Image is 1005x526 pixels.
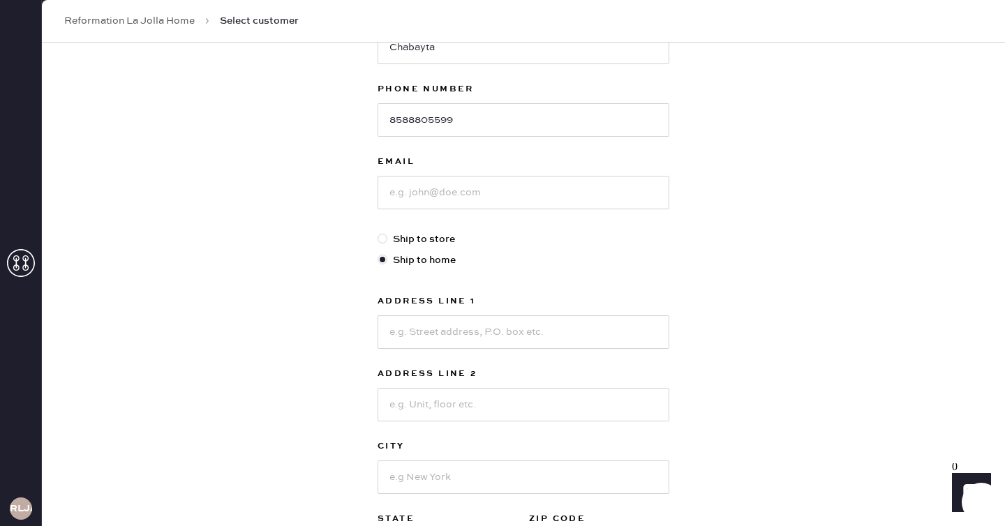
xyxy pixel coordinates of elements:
[378,293,669,310] label: Address Line 1
[378,31,669,64] input: e.g. Doe
[378,388,669,421] input: e.g. Unit, floor etc.
[378,81,669,98] label: Phone Number
[378,366,669,382] label: Address Line 2
[10,504,32,513] h3: RLJA
[378,315,669,349] input: e.g. Street address, P.O. box etc.
[378,232,669,247] label: Ship to store
[378,176,669,209] input: e.g. john@doe.com
[378,103,669,137] input: e.g (XXX) XXXXXX
[378,153,669,170] label: Email
[220,14,299,28] span: Select customer
[378,438,669,455] label: City
[939,463,999,523] iframe: Front Chat
[378,253,669,268] label: Ship to home
[64,14,195,28] a: Reformation La Jolla Home
[378,460,669,494] input: e.g New York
